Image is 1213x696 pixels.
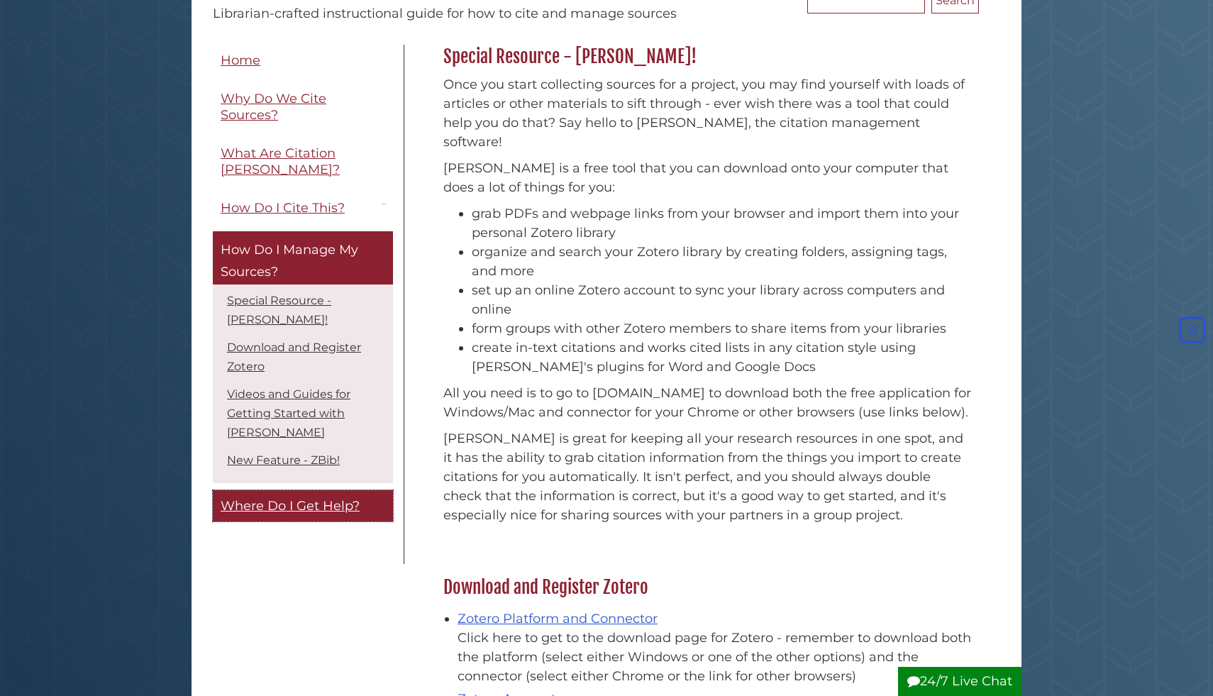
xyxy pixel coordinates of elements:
[221,145,340,177] span: What Are Citation [PERSON_NAME]?
[213,83,393,131] a: Why Do We Cite Sources?
[436,576,979,599] h2: Download and Register Zotero
[221,91,326,123] span: Why Do We Cite Sources?
[443,75,972,152] p: Once you start collecting sources for a project, you may find yourself with loads of articles or ...
[227,453,340,467] a: New Feature - ZBib!
[443,159,972,197] p: [PERSON_NAME] is a free tool that you can download onto your computer that does a lot of things f...
[443,384,972,422] p: All you need is to go to [DOMAIN_NAME] to download both the free application for Windows/Mac and ...
[472,319,972,338] li: form groups with other Zotero members to share items from your libraries
[221,498,360,514] span: Where Do I Get Help?
[221,53,260,68] span: Home
[472,204,972,243] li: grab PDFs and webpage links from your browser and import them into your personal Zotero library
[221,200,345,216] span: How Do I Cite This?
[227,341,361,373] a: Download and Register Zotero
[213,45,393,529] div: Guide Pages
[458,611,658,626] a: Zotero Platform and Connector
[472,281,972,319] li: set up an online Zotero account to sync your library across computers and online
[213,6,677,21] span: Librarian-crafted instructional guide for how to cite and manage sources
[213,231,393,285] a: How Do I Manage My Sources?
[221,242,358,280] span: How Do I Manage My Sources?
[213,490,393,522] a: Where Do I Get Help?
[213,138,393,185] a: What Are Citation [PERSON_NAME]?
[227,294,331,326] a: Special Resource - [PERSON_NAME]!
[898,667,1021,696] button: 24/7 Live Chat
[458,629,972,686] div: Click here to get to the download page for Zotero - remember to download both the platform (selec...
[472,338,972,377] li: create in-text citations and works cited lists in any citation style using [PERSON_NAME]'s plugin...
[472,243,972,281] li: organize and search your Zotero library by creating folders, assigning tags, and more
[436,45,979,68] h2: Special Resource - [PERSON_NAME]!
[213,45,393,77] a: Home
[443,429,972,525] p: [PERSON_NAME] is great for keeping all your research resources in one spot, and it has the abilit...
[213,192,393,224] a: How Do I Cite This?
[227,387,350,439] a: Videos and Guides for Getting Started with [PERSON_NAME]
[1175,322,1209,338] a: Back to Top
